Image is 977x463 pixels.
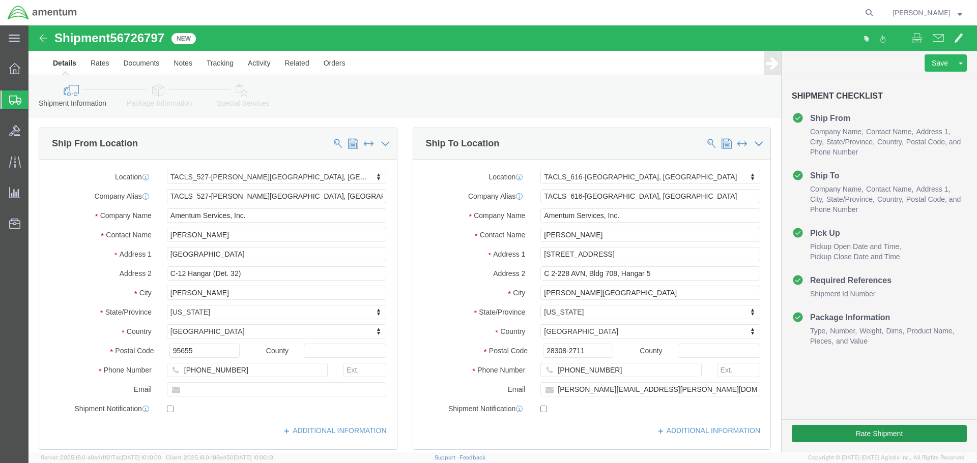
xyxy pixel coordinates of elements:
a: Feedback [459,454,485,460]
span: Server: 2025.18.0-a0edd1917ac [41,454,161,460]
span: Copyright © [DATE]-[DATE] Agistix Inc., All Rights Reserved [808,453,965,462]
img: logo [7,5,77,20]
span: [DATE] 10:06:13 [234,454,273,460]
a: Support [435,454,460,460]
iframe: FS Legacy Container [28,25,977,452]
button: [PERSON_NAME] [892,7,963,19]
span: Phillip Gibboney [893,7,951,18]
span: Client: 2025.18.0-198a450 [166,454,273,460]
span: [DATE] 10:10:00 [122,454,161,460]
